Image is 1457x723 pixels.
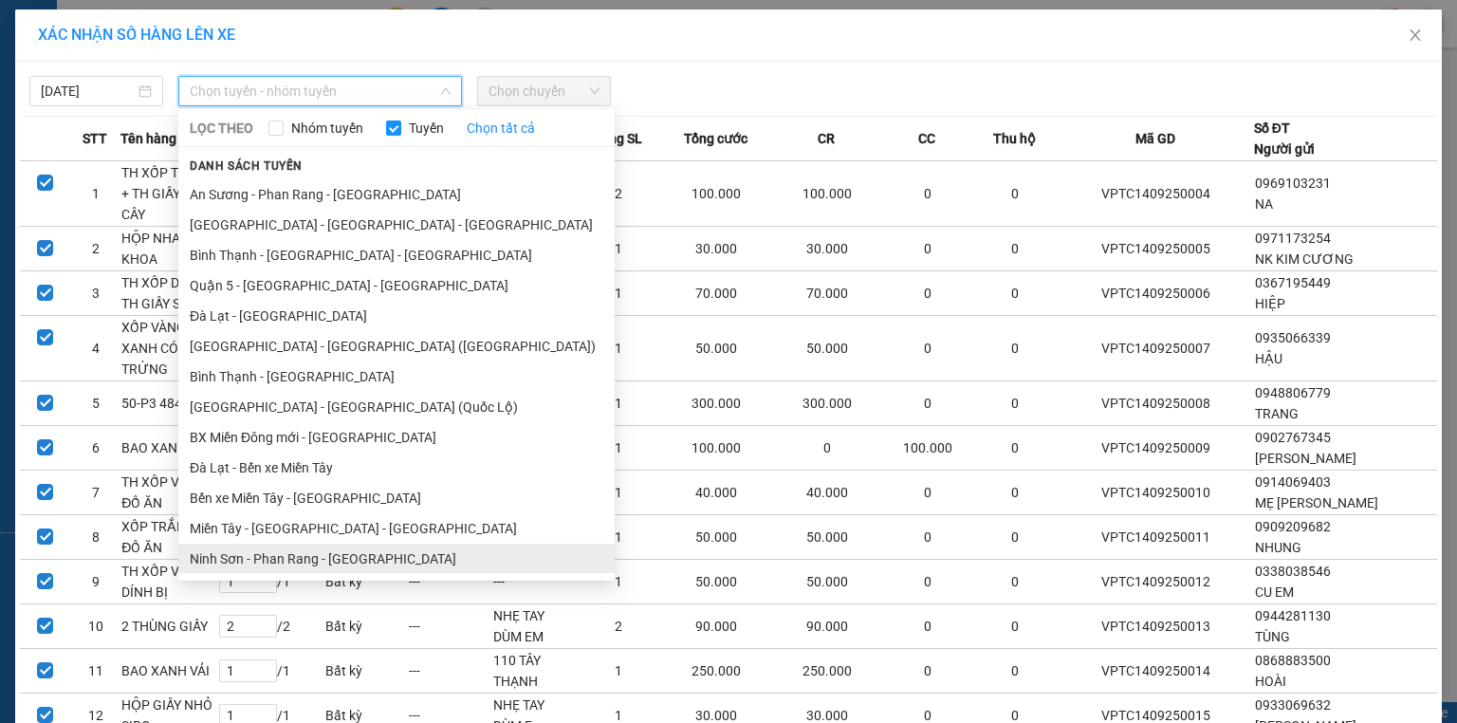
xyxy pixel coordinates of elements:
[771,649,882,694] td: 250.000
[771,161,882,227] td: 100.000
[178,301,615,331] li: Đà Lạt - [GEOGRAPHIC_DATA]
[408,604,492,649] td: ---
[178,483,615,513] li: Bến xe Miền Tây - [GEOGRAPHIC_DATA]
[178,422,615,453] li: BX Miền Đông mới - [GEOGRAPHIC_DATA]
[1255,540,1301,555] span: NHUNG
[577,426,661,471] td: 1
[120,381,218,426] td: 50-P3 4841
[577,604,661,649] td: 2
[577,649,661,694] td: 1
[178,544,615,574] li: Ninh Sơn - Phan Rang - [GEOGRAPHIC_DATA]
[492,649,577,694] td: 110 TÂY THẠNH
[1255,351,1282,366] span: HẬU
[1135,128,1175,149] span: Mã GD
[771,316,882,381] td: 50.000
[178,210,615,240] li: [GEOGRAPHIC_DATA] - [GEOGRAPHIC_DATA] - [GEOGRAPHIC_DATA]
[577,271,661,316] td: 1
[973,471,1058,515] td: 0
[70,271,120,316] td: 3
[973,381,1058,426] td: 0
[1057,604,1253,649] td: VPTC1409250013
[1057,426,1253,471] td: VPTC1409250009
[120,316,218,381] td: XỐP VÀNG KEO XANH CÓ TRỨNG
[973,316,1058,381] td: 0
[973,271,1058,316] td: 0
[918,128,935,149] span: CC
[70,515,120,560] td: 8
[70,560,120,604] td: 9
[120,515,218,560] td: XỐP TRẮNG ĐỒ ĂN
[408,560,492,604] td: ---
[467,118,535,139] a: Chọn tất cả
[1057,381,1253,426] td: VPTC1409250008
[178,240,615,270] li: Bình Thạnh - [GEOGRAPHIC_DATA] - [GEOGRAPHIC_DATA]
[83,128,107,149] span: STT
[492,560,577,604] td: ---
[882,316,973,381] td: 0
[120,161,218,227] td: TH XỐP TRẮNG + TH GIẤY TRÁI CÂY
[1057,515,1253,560] td: VPTC1409250011
[882,604,973,649] td: 0
[324,560,409,604] td: Bất kỳ
[660,649,771,694] td: 250.000
[993,128,1036,149] span: Thu hộ
[1255,385,1331,400] span: 0948806779
[973,560,1058,604] td: 0
[1255,608,1331,623] span: 0944281130
[882,271,973,316] td: 0
[1255,196,1273,212] span: NA
[284,118,371,139] span: Nhóm tuyến
[120,560,218,604] td: TH XỐP VÀNG DÍNH BỊ
[577,560,661,604] td: 1
[882,426,973,471] td: 100.000
[973,649,1058,694] td: 0
[1255,474,1331,490] span: 0914069403
[771,471,882,515] td: 40.000
[577,316,661,381] td: 1
[1408,28,1423,43] span: close
[771,515,882,560] td: 50.000
[1389,9,1442,63] button: Close
[218,604,324,649] td: / 2
[1255,629,1290,644] span: TÙNG
[882,560,973,604] td: 0
[120,649,218,694] td: BAO XANH VẢI
[120,426,218,471] td: BAO XANH VẢI
[1057,649,1253,694] td: VPTC1409250014
[492,604,577,649] td: NHẸ TAY DÙM EM
[973,161,1058,227] td: 0
[1255,330,1331,345] span: 0935066339
[1255,430,1331,445] span: 0902767345
[1255,584,1294,600] span: CU EM
[178,270,615,301] li: Quận 5 - [GEOGRAPHIC_DATA] - [GEOGRAPHIC_DATA]
[1255,251,1354,267] span: NK KIM CƯƠNG
[489,77,599,105] span: Chọn chuyến
[684,128,747,149] span: Tổng cước
[1057,271,1253,316] td: VPTC1409250006
[218,560,324,604] td: / 1
[660,161,771,227] td: 100.000
[660,316,771,381] td: 50.000
[577,227,661,271] td: 1
[1255,495,1378,510] span: MẸ [PERSON_NAME]
[882,161,973,227] td: 0
[178,453,615,483] li: Đà Lạt - Bến xe Miền Tây
[218,649,324,694] td: / 1
[70,649,120,694] td: 11
[1057,161,1253,227] td: VPTC1409250004
[1057,560,1253,604] td: VPTC1409250012
[771,426,882,471] td: 0
[882,471,973,515] td: 0
[440,85,452,97] span: down
[190,77,451,105] span: Chọn tuyến - nhóm tuyến
[120,604,218,649] td: 2 THÙNG GIẤY
[70,426,120,471] td: 6
[882,381,973,426] td: 0
[1255,451,1356,466] span: [PERSON_NAME]
[660,515,771,560] td: 50.000
[70,381,120,426] td: 5
[24,122,104,212] b: An Anh Limousine
[70,161,120,227] td: 1
[771,227,882,271] td: 30.000
[178,513,615,544] li: Miền Tây - [GEOGRAPHIC_DATA] - [GEOGRAPHIC_DATA]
